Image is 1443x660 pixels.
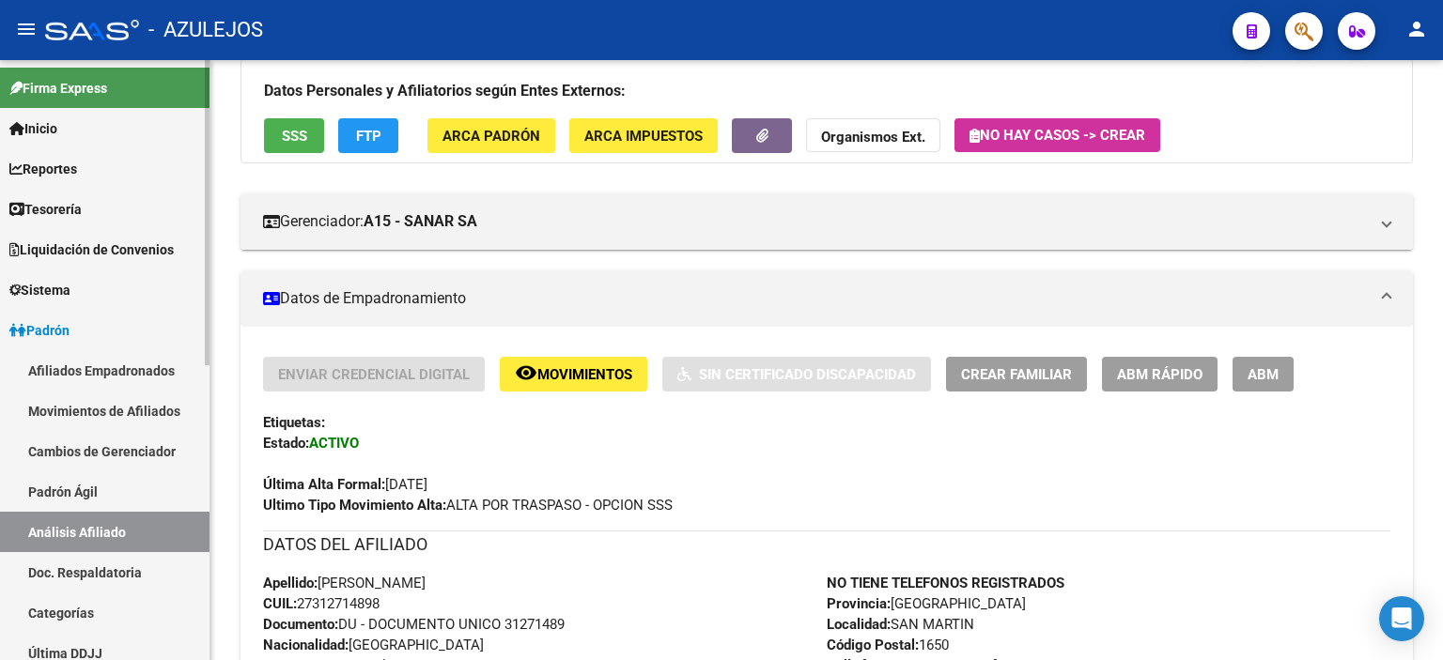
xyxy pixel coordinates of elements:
[9,199,82,220] span: Tesorería
[827,595,891,612] strong: Provincia:
[827,575,1064,591] strong: NO TIENE TELEFONOS REGISTRADOS
[263,637,484,653] span: [GEOGRAPHIC_DATA]
[1405,18,1428,40] mat-icon: person
[240,270,1413,327] mat-expansion-panel-header: Datos de Empadronamiento
[500,357,647,391] button: Movimientos
[338,118,398,153] button: FTP
[263,357,485,391] button: Enviar Credencial Digital
[1248,366,1279,383] span: ABM
[9,159,77,179] span: Reportes
[1233,357,1294,391] button: ABM
[427,118,555,153] button: ARCA Padrón
[9,118,57,139] span: Inicio
[263,531,1390,558] h3: DATOS DEL AFILIADO
[537,366,632,383] span: Movimientos
[821,129,925,146] strong: Organismos Ext.
[278,366,470,383] span: Enviar Credencial Digital
[827,637,949,653] span: 1650
[263,595,380,612] span: 27312714898
[442,128,540,145] span: ARCA Padrón
[9,239,174,260] span: Liquidación de Convenios
[309,435,359,452] strong: ACTIVO
[9,280,70,300] span: Sistema
[263,637,349,653] strong: Nacionalidad:
[699,366,916,383] span: Sin Certificado Discapacidad
[263,211,1368,232] mat-panel-title: Gerenciador:
[806,118,940,153] button: Organismos Ext.
[356,128,381,145] span: FTP
[827,637,919,653] strong: Código Postal:
[240,193,1413,250] mat-expansion-panel-header: Gerenciador:A15 - SANAR SA
[827,616,891,633] strong: Localidad:
[263,497,446,514] strong: Ultimo Tipo Movimiento Alta:
[264,78,1389,104] h3: Datos Personales y Afiliatorios según Entes Externos:
[946,357,1087,391] button: Crear Familiar
[263,575,318,591] strong: Apellido:
[263,575,426,591] span: [PERSON_NAME]
[263,595,297,612] strong: CUIL:
[1117,366,1202,383] span: ABM Rápido
[263,414,325,431] strong: Etiquetas:
[9,78,107,99] span: Firma Express
[282,128,307,145] span: SSS
[263,616,565,633] span: DU - DOCUMENTO UNICO 31271489
[827,595,1026,612] span: [GEOGRAPHIC_DATA]
[263,288,1368,309] mat-panel-title: Datos de Empadronamiento
[263,497,673,514] span: ALTA POR TRASPASO - OPCION SSS
[584,128,703,145] span: ARCA Impuestos
[662,357,931,391] button: Sin Certificado Discapacidad
[263,476,427,493] span: [DATE]
[569,118,718,153] button: ARCA Impuestos
[827,616,974,633] span: SAN MARTIN
[263,435,309,452] strong: Estado:
[15,18,38,40] mat-icon: menu
[954,118,1160,152] button: No hay casos -> Crear
[364,211,477,232] strong: A15 - SANAR SA
[1379,596,1424,641] div: Open Intercom Messenger
[148,9,263,51] span: - AZULEJOS
[1102,357,1218,391] button: ABM Rápido
[263,616,338,633] strong: Documento:
[515,361,537,384] mat-icon: remove_red_eye
[970,127,1145,144] span: No hay casos -> Crear
[9,320,70,341] span: Padrón
[961,366,1072,383] span: Crear Familiar
[263,476,385,493] strong: Última Alta Formal:
[264,118,324,153] button: SSS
